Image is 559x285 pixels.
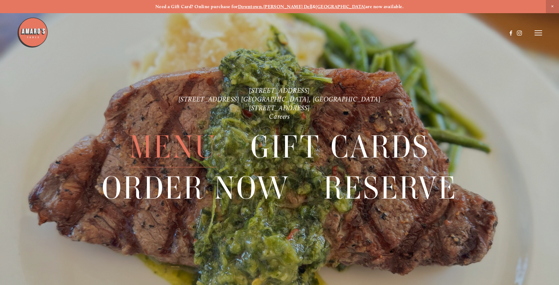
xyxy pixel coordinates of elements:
a: Downtown [238,4,262,9]
strong: , [262,4,263,9]
a: Order Now [102,168,290,208]
img: Amaro's Table [17,17,48,48]
strong: & [313,4,316,9]
strong: Need a Gift Card? Online purchase for [155,4,238,9]
a: Gift Cards [251,127,430,167]
a: [STREET_ADDRESS] [GEOGRAPHIC_DATA], [GEOGRAPHIC_DATA] [179,95,381,103]
a: Reserve [323,168,457,208]
a: Careers [269,113,290,121]
a: [STREET_ADDRESS] [249,104,310,112]
strong: are now available. [365,4,404,9]
a: [GEOGRAPHIC_DATA] [316,4,365,9]
a: [STREET_ADDRESS] [249,86,310,94]
a: [PERSON_NAME] Dell [263,4,313,9]
a: Menu [129,127,217,167]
